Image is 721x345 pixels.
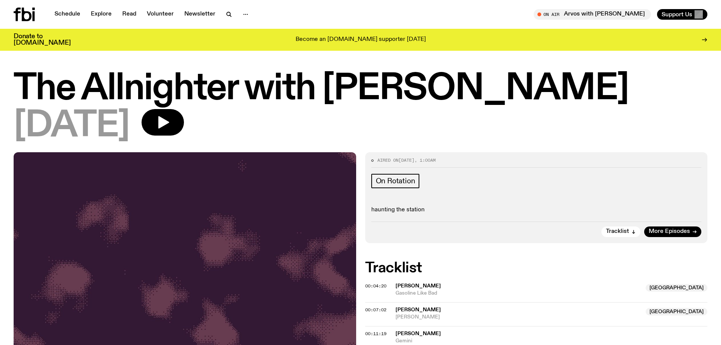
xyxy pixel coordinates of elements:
button: 00:11:19 [365,332,386,336]
h3: Donate to [DOMAIN_NAME] [14,33,71,46]
span: [PERSON_NAME] [396,283,441,289]
span: , 1:00am [414,157,436,163]
a: On Rotation [371,174,420,188]
span: Support Us [662,11,692,18]
span: Aired on [377,157,399,163]
span: Gasoline Like Bad [396,290,642,297]
button: On AirArvos with [PERSON_NAME] [534,9,651,20]
span: [DATE] [399,157,414,163]
p: Become an [DOMAIN_NAME] supporter [DATE] [296,36,426,43]
span: 00:11:19 [365,331,386,337]
span: 00:04:20 [365,283,386,289]
a: Explore [86,9,116,20]
span: [PERSON_NAME] [396,307,441,312]
button: 00:07:02 [365,308,386,312]
p: haunting the station [371,206,702,214]
button: Support Us [657,9,707,20]
span: [GEOGRAPHIC_DATA] [646,284,707,292]
span: 00:07:02 [365,307,386,313]
a: Schedule [50,9,85,20]
a: Read [118,9,141,20]
span: [DATE] [14,109,129,143]
span: Tracklist [606,229,629,234]
span: On Rotation [376,177,415,185]
a: More Episodes [644,226,701,237]
span: [PERSON_NAME] [396,331,441,336]
span: Gemini [396,337,708,345]
span: More Episodes [649,229,690,234]
span: [GEOGRAPHIC_DATA] [646,308,707,315]
button: Tracklist [601,226,640,237]
a: Newsletter [180,9,220,20]
span: [PERSON_NAME] [396,314,642,321]
a: Volunteer [142,9,178,20]
h1: The Allnighter with [PERSON_NAME] [14,72,707,106]
h2: Tracklist [365,261,708,275]
button: 00:04:20 [365,284,386,288]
